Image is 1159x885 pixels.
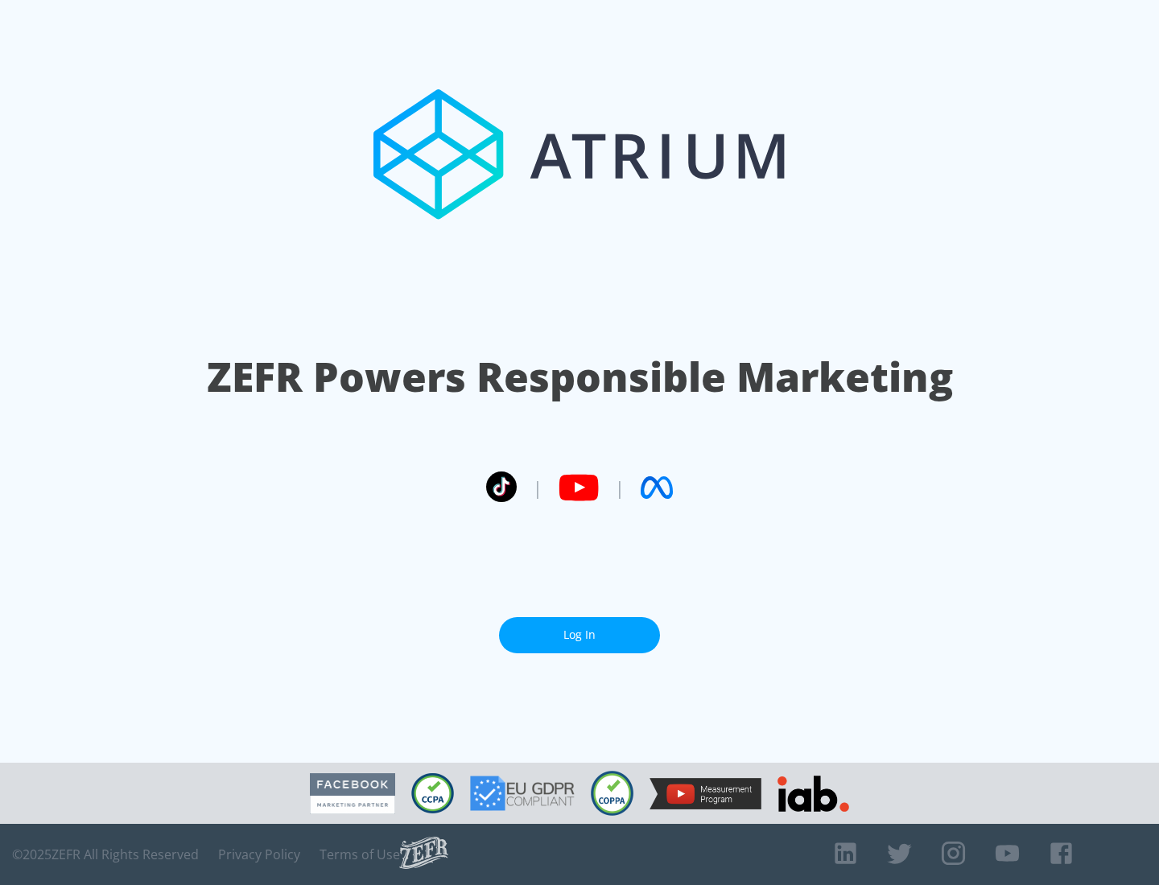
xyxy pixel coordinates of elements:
img: Facebook Marketing Partner [310,773,395,814]
h1: ZEFR Powers Responsible Marketing [207,349,953,405]
img: COPPA Compliant [591,771,633,816]
span: | [533,475,542,500]
img: CCPA Compliant [411,773,454,813]
a: Privacy Policy [218,846,300,862]
a: Terms of Use [320,846,400,862]
img: GDPR Compliant [470,776,575,811]
a: Log In [499,617,660,653]
img: IAB [777,776,849,812]
span: | [615,475,625,500]
span: © 2025 ZEFR All Rights Reserved [12,846,199,862]
img: YouTube Measurement Program [650,778,761,809]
